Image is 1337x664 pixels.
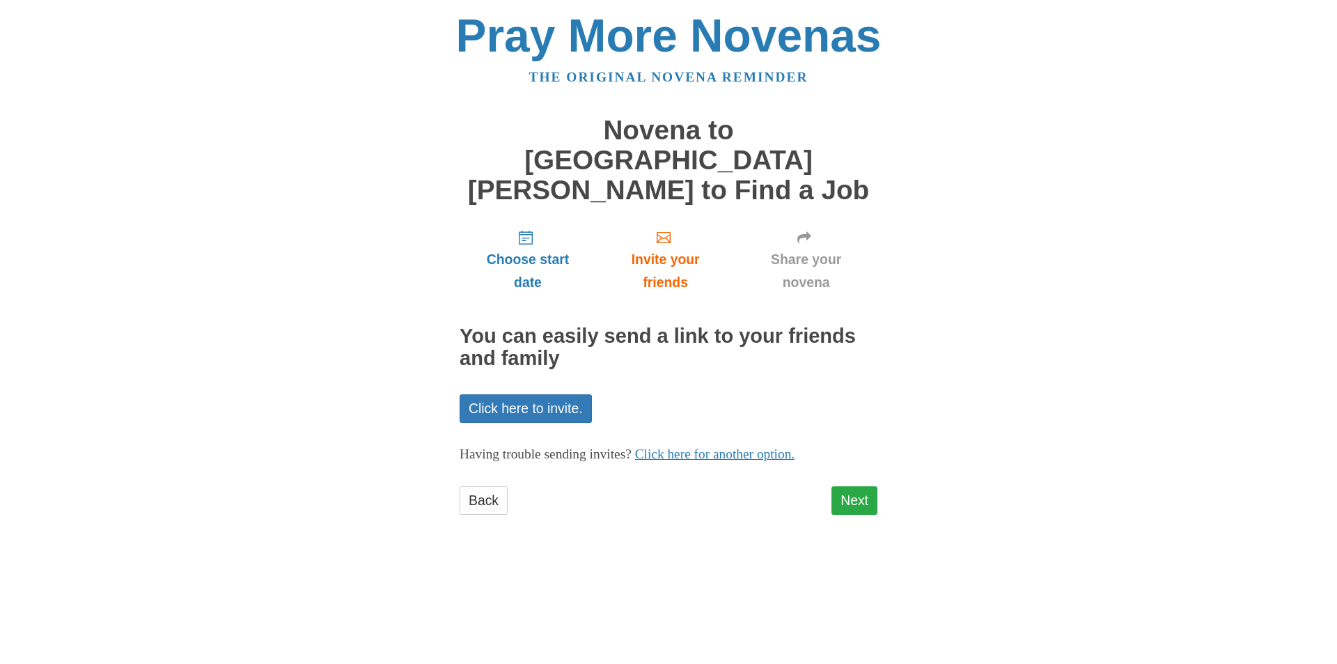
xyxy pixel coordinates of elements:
a: Choose start date [460,219,596,302]
span: Having trouble sending invites? [460,447,632,461]
span: Share your novena [749,248,863,294]
span: Invite your friends [610,248,721,294]
a: The original novena reminder [529,70,808,84]
a: Click here for another option. [635,447,795,461]
a: Next [831,486,877,515]
a: Invite your friends [596,219,735,302]
a: Pray More Novenas [456,10,882,61]
span: Choose start date [474,248,582,294]
a: Back [460,486,508,515]
h1: Novena to [GEOGRAPHIC_DATA][PERSON_NAME] to Find a Job [460,116,877,205]
a: Share your novena [735,219,877,302]
a: Click here to invite. [460,394,592,423]
h2: You can easily send a link to your friends and family [460,325,877,370]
